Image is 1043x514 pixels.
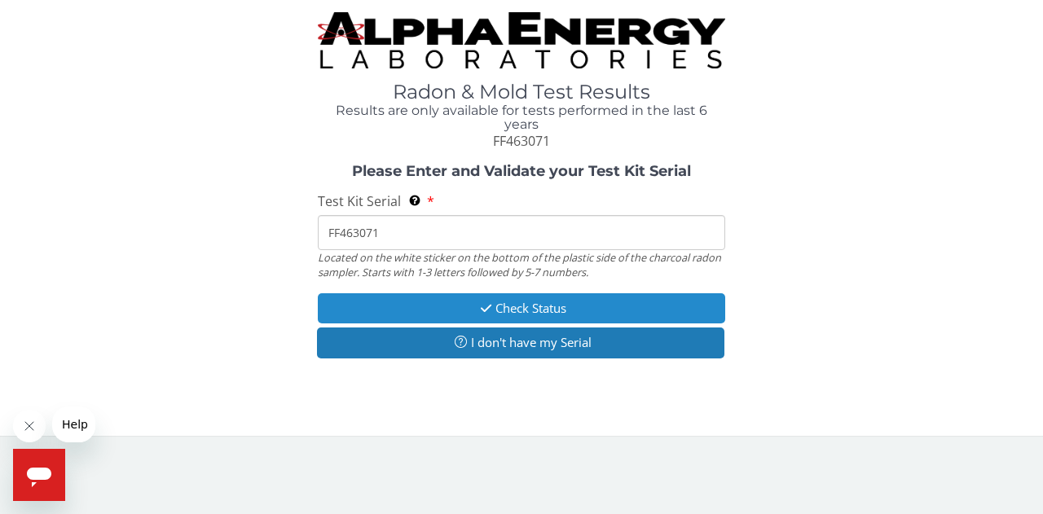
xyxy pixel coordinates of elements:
span: FF463071 [493,132,550,150]
h4: Results are only available for tests performed in the last 6 years [318,103,725,132]
img: TightCrop.jpg [318,12,725,68]
strong: Please Enter and Validate your Test Kit Serial [352,162,691,180]
span: Test Kit Serial [318,192,401,210]
h1: Radon & Mold Test Results [318,81,725,103]
button: Check Status [318,293,725,323]
div: Located on the white sticker on the bottom of the plastic side of the charcoal radon sampler. Sta... [318,250,725,280]
iframe: Close message [13,410,46,442]
button: I don't have my Serial [317,327,724,358]
iframe: Message from company [52,406,95,442]
iframe: Button to launch messaging window [13,449,65,501]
